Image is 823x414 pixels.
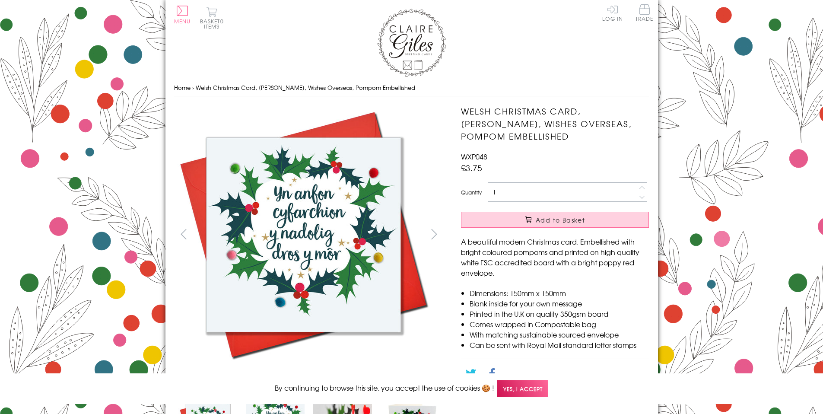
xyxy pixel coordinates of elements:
span: › [192,83,194,92]
p: A beautiful modern Christmas card. Embellished with bright coloured pompoms and printed on high q... [461,236,649,278]
img: Welsh Christmas Card, Nadolig Llawen, Wishes Overseas, Pompom Embellished [174,105,433,364]
button: prev [174,224,194,244]
span: Trade [636,4,654,21]
img: Welsh Christmas Card, Nadolig Llawen, Wishes Overseas, Pompom Embellished [444,105,703,364]
li: Blank inside for your own message [470,298,649,309]
span: £3.75 [461,162,482,174]
a: Log In [602,4,623,21]
li: With matching sustainable sourced envelope [470,329,649,340]
span: Add to Basket [536,216,585,224]
button: Menu [174,6,191,24]
span: Welsh Christmas Card, [PERSON_NAME], Wishes Overseas, Pompom Embellished [196,83,415,92]
a: Home [174,83,191,92]
nav: breadcrumbs [174,79,649,97]
button: Add to Basket [461,212,649,228]
h1: Welsh Christmas Card, [PERSON_NAME], Wishes Overseas, Pompom Embellished [461,105,649,142]
a: Trade [636,4,654,23]
li: Comes wrapped in Compostable bag [470,319,649,329]
button: Basket0 items [200,7,224,29]
label: Quantity [461,188,482,196]
li: Can be sent with Royal Mail standard letter stamps [470,340,649,350]
li: Dimensions: 150mm x 150mm [470,288,649,298]
span: Menu [174,17,191,25]
span: WXP048 [461,151,487,162]
span: Yes, I accept [497,380,548,397]
img: Claire Giles Greetings Cards [377,9,446,77]
span: 0 items [204,17,224,30]
li: Printed in the U.K on quality 350gsm board [470,309,649,319]
button: next [424,224,444,244]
